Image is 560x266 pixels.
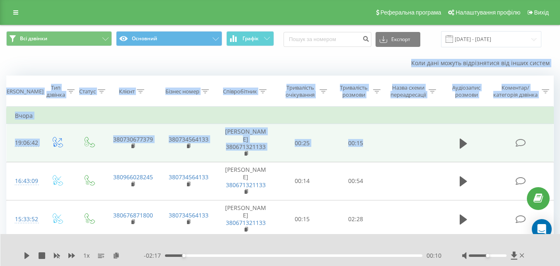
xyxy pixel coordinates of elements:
[83,251,90,260] span: 1 x
[216,124,276,162] td: [PERSON_NAME]
[223,88,257,95] div: Співробітник
[226,31,274,46] button: Графік
[491,84,540,98] div: Коментар/категорія дзвінка
[283,84,318,98] div: Тривалість очікування
[276,124,329,162] td: 00:25
[216,200,276,238] td: [PERSON_NAME]
[113,173,153,181] a: 380966028245
[329,162,383,200] td: 00:54
[113,135,153,143] a: 380730677379
[411,59,554,67] a: Коли дані можуть відрізнятися вiд інших систем
[15,211,32,227] div: 15:33:52
[226,219,266,227] a: 380671321133
[456,9,520,16] span: Налаштування профілю
[165,88,199,95] div: Бізнес номер
[7,107,554,124] td: Вчора
[119,88,135,95] div: Клієнт
[169,135,208,143] a: 380734564133
[15,173,32,189] div: 16:43:09
[390,84,427,98] div: Назва схеми переадресації
[2,88,44,95] div: [PERSON_NAME]
[376,32,420,47] button: Експорт
[446,84,487,98] div: Аудіозапис розмови
[284,32,371,47] input: Пошук за номером
[242,36,259,41] span: Графік
[182,254,186,257] div: Accessibility label
[534,9,549,16] span: Вихід
[79,88,96,95] div: Статус
[337,84,371,98] div: Тривалість розмови
[226,181,266,189] a: 380671321133
[226,143,266,151] a: 380671321133
[532,219,552,239] div: Open Intercom Messenger
[486,254,489,257] div: Accessibility label
[6,31,112,46] button: Всі дзвінки
[15,135,32,151] div: 19:06:42
[169,173,208,181] a: 380734564133
[144,251,165,260] span: - 02:17
[427,251,441,260] span: 00:10
[169,211,208,219] a: 380734564133
[329,200,383,238] td: 02:28
[113,211,153,219] a: 380676871800
[329,124,383,162] td: 00:15
[381,9,441,16] span: Реферальна програма
[116,31,222,46] button: Основний
[216,162,276,200] td: [PERSON_NAME]
[46,84,65,98] div: Тип дзвінка
[20,35,47,42] span: Всі дзвінки
[276,200,329,238] td: 00:15
[276,162,329,200] td: 00:14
